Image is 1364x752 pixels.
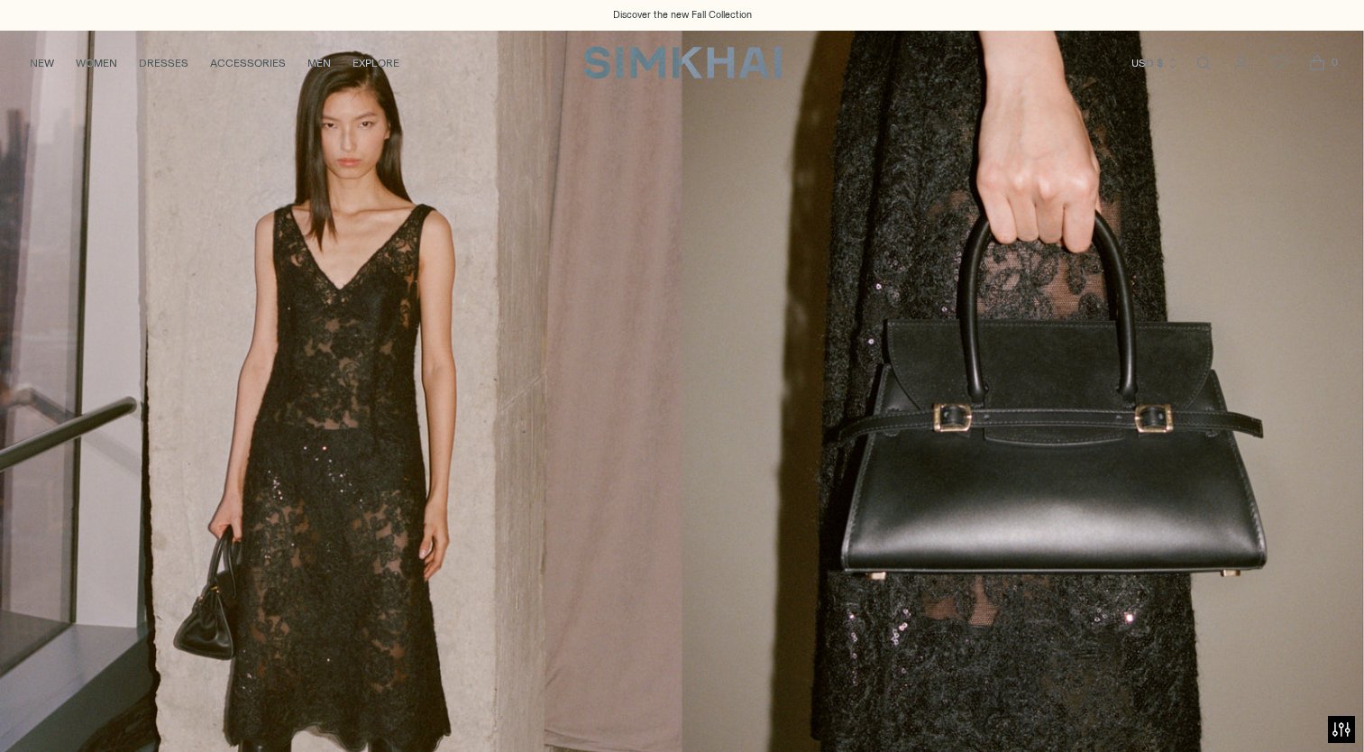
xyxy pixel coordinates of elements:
a: EXPLORE [352,43,399,83]
a: Go to the account page [1223,45,1259,81]
a: Open cart modal [1299,45,1335,81]
span: 0 [1326,54,1342,70]
a: DRESSES [139,43,188,83]
a: ACCESSORIES [210,43,286,83]
button: USD $ [1131,43,1179,83]
a: Wishlist [1261,45,1297,81]
a: WOMEN [76,43,117,83]
a: MEN [307,43,331,83]
a: Open search modal [1185,45,1222,81]
a: Discover the new Fall Collection [613,8,752,23]
a: NEW [30,43,54,83]
a: SIMKHAI [583,45,782,80]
